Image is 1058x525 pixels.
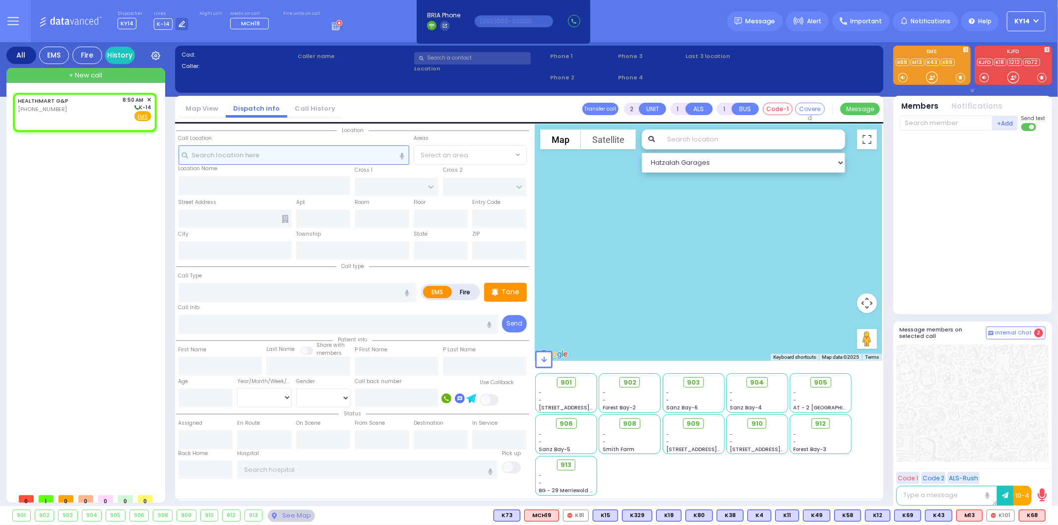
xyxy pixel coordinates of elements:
label: Gender [296,378,315,386]
span: 913 [561,460,572,470]
span: - [794,396,797,404]
span: Other building occupants [282,215,289,223]
label: Street Address [179,198,217,206]
button: Message [840,103,880,115]
div: 909 [177,510,196,521]
span: Call type [336,262,369,270]
span: Sanz Bay-5 [539,446,571,453]
div: BLS [865,510,890,522]
span: 910 [751,419,763,429]
a: Dispatch info [226,104,287,113]
span: Select an area [421,150,468,160]
label: KJFD [975,49,1052,56]
span: - [539,438,542,446]
span: - [539,396,542,404]
label: Township [296,230,321,238]
label: From Scene [355,419,385,427]
label: Night unit [199,11,222,17]
label: P First Name [355,346,387,354]
input: Search location [661,130,845,149]
span: Phone 1 [550,52,615,61]
label: Medic on call [230,11,272,17]
a: Call History [287,104,343,113]
div: K15 [593,510,618,522]
button: Code-1 [763,103,793,115]
div: K80 [685,510,713,522]
div: 904 [82,510,102,521]
span: - [730,389,733,396]
span: Important [850,17,882,26]
label: Caller: [182,62,295,70]
label: Age [179,378,188,386]
span: [STREET_ADDRESS][PERSON_NAME] [539,404,633,411]
span: BG - 29 Merriewold S. [539,487,595,494]
span: BRIA Phone [427,11,460,20]
a: K68 [896,59,910,66]
div: Year/Month/Week/Day [237,378,292,386]
div: 908 [153,510,172,521]
div: Fire [72,47,102,64]
span: KY14 [118,18,136,29]
div: K329 [622,510,652,522]
input: Search hospital [237,460,498,479]
span: Alert [807,17,821,26]
button: Map camera controls [857,293,877,313]
span: Notifications [911,17,950,26]
div: BLS [656,510,682,522]
label: Cross 2 [443,166,463,174]
span: - [794,389,797,396]
span: - [603,431,606,438]
div: See map [268,510,314,522]
input: (000)000-00000 [475,15,553,27]
button: Members [902,101,939,112]
span: - [666,431,669,438]
div: K11 [775,510,799,522]
label: Floor [414,198,426,206]
label: Pick up [502,450,521,458]
input: Search location here [179,145,409,164]
label: On Scene [296,419,320,427]
span: - [603,396,606,404]
span: K-14 [154,18,173,30]
button: 10-4 [1013,486,1032,506]
div: K73 [494,510,520,522]
span: [PHONE_NUMBER] [18,105,67,113]
a: K69 [941,59,955,66]
button: Notifications [952,101,1003,112]
div: BLS [685,510,713,522]
img: red-radio-icon.svg [567,513,572,518]
label: Destination [414,419,443,427]
span: Forest Bay-3 [794,446,827,453]
div: K68 [1019,510,1046,522]
label: Areas [414,134,429,142]
div: K43 [925,510,952,522]
button: Send [502,315,527,332]
span: 0 [19,495,34,503]
button: Transfer call [582,103,619,115]
div: 905 [106,510,125,521]
span: Message [746,16,775,26]
label: Turn off text [1021,122,1037,132]
div: BLS [894,510,921,522]
span: - [603,438,606,446]
div: K81 [563,510,589,522]
div: K58 [834,510,861,522]
button: Code 1 [896,472,920,484]
a: 1212 [1007,59,1022,66]
label: EMS [423,286,452,298]
label: Dispatcher [118,11,142,17]
span: - [603,389,606,396]
div: BLS [747,510,771,522]
span: [STREET_ADDRESS][PERSON_NAME] [666,446,760,453]
div: BLS [494,510,520,522]
button: Show satellite imagery [581,130,636,149]
div: BLS [925,510,952,522]
img: red-radio-icon.svg [991,513,996,518]
label: Call Type [179,272,202,280]
button: Code 2 [921,472,946,484]
div: K49 [803,510,830,522]
button: Toggle fullscreen view [857,130,877,149]
span: 0 [138,495,153,503]
label: In Service [472,419,498,427]
span: - [539,472,542,479]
